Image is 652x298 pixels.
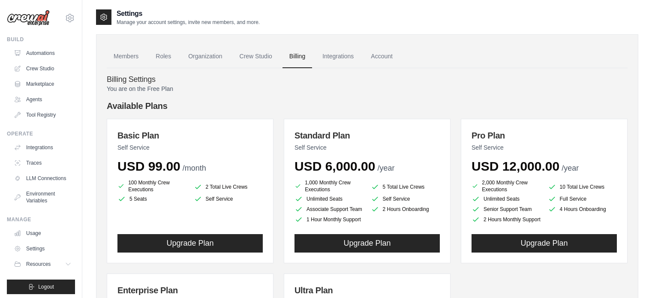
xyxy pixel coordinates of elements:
li: 1 Hour Monthly Support [294,215,364,224]
li: 4 Hours Onboarding [548,205,617,214]
p: You are on the Free Plan [107,84,628,93]
li: 2 Total Live Crews [194,181,263,193]
a: Environment Variables [10,187,75,208]
a: Marketplace [10,77,75,91]
button: Logout [7,280,75,294]
p: Self Service [294,143,440,152]
a: Organization [181,45,229,68]
a: LLM Connections [10,172,75,185]
li: Associate Support Team [294,205,364,214]
h3: Enterprise Plan [117,284,263,296]
h3: Standard Plan [294,129,440,141]
li: 2 Hours Onboarding [371,205,440,214]
span: /year [562,164,579,172]
a: Billing [282,45,312,68]
p: Self Service [472,143,617,152]
a: Crew Studio [10,62,75,75]
li: 1,000 Monthly Crew Executions [294,179,364,193]
a: Usage [10,226,75,240]
span: /year [377,164,394,172]
button: Upgrade Plan [117,234,263,253]
a: Agents [10,93,75,106]
button: Upgrade Plan [472,234,617,253]
a: Crew Studio [233,45,279,68]
button: Upgrade Plan [294,234,440,253]
div: Operate [7,130,75,137]
h4: Available Plans [107,100,628,112]
a: Traces [10,156,75,170]
h2: Settings [117,9,260,19]
li: 5 Seats [117,195,187,203]
img: Logo [7,10,50,26]
li: 10 Total Live Crews [548,181,617,193]
h4: Billing Settings [107,75,628,84]
li: Unlimited Seats [472,195,541,203]
span: Logout [38,283,54,290]
p: Manage your account settings, invite new members, and more. [117,19,260,26]
li: 2 Hours Monthly Support [472,215,541,224]
a: Integrations [10,141,75,154]
h3: Pro Plan [472,129,617,141]
span: USD 6,000.00 [294,159,375,173]
li: Self Service [194,195,263,203]
li: Self Service [371,195,440,203]
h3: Basic Plan [117,129,263,141]
span: Resources [26,261,51,268]
a: Members [107,45,145,68]
a: Account [364,45,400,68]
a: Tool Registry [10,108,75,122]
h3: Ultra Plan [294,284,440,296]
li: Unlimited Seats [294,195,364,203]
a: Settings [10,242,75,256]
div: Manage [7,216,75,223]
a: Automations [10,46,75,60]
li: 5 Total Live Crews [371,181,440,193]
li: Full Service [548,195,617,203]
a: Roles [149,45,178,68]
li: 2,000 Monthly Crew Executions [472,179,541,193]
button: Resources [10,257,75,271]
div: Build [7,36,75,43]
a: Integrations [315,45,361,68]
span: USD 99.00 [117,159,180,173]
p: Self Service [117,143,263,152]
span: /month [183,164,206,172]
span: USD 12,000.00 [472,159,559,173]
li: 100 Monthly Crew Executions [117,179,187,193]
li: Senior Support Team [472,205,541,214]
